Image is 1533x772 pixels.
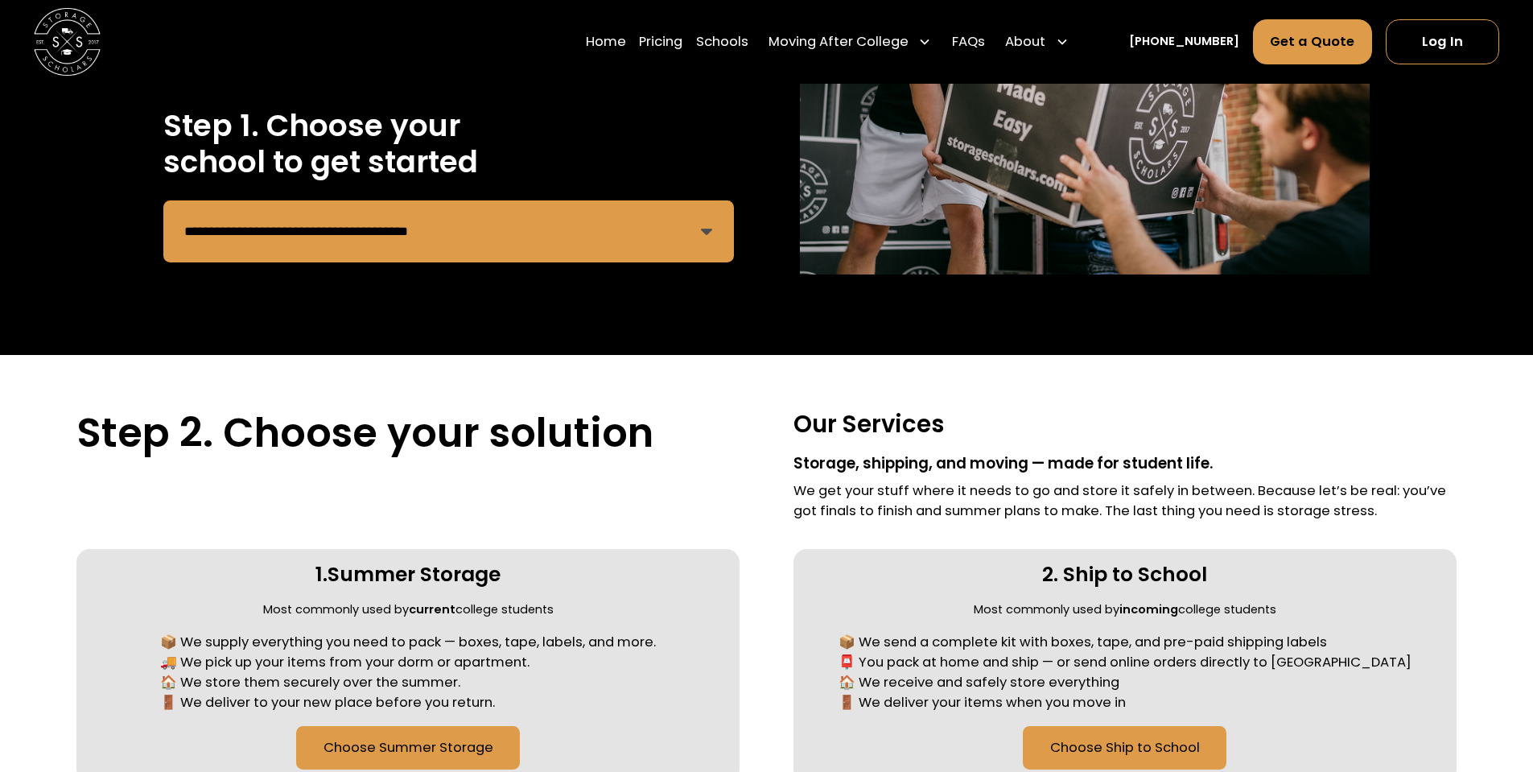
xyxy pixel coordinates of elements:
strong: current [409,601,455,617]
a: Choose Ship to School [1023,726,1226,769]
a: Schools [696,19,748,65]
div: Moving After College [769,32,909,52]
div: Moving After College [762,19,939,65]
h3: 2. Ship to School [1042,562,1207,588]
div: Most commonly used by college students [263,601,554,619]
a: Home [586,19,626,65]
a: Log In [1386,19,1499,64]
h2: Step 2. Choose your solution [76,409,740,457]
h3: Summer Storage [328,562,501,588]
div: Storage, shipping, and moving — made for student life. [793,452,1457,475]
div: About [1005,32,1045,52]
strong: incoming [1119,601,1178,617]
div: 📦 We send a complete kit with boxes, tape, and pre-paid shipping labels 📮 You pack at home and sh... [839,633,1411,713]
h3: Our Services [793,409,1457,440]
a: FAQs [952,19,985,65]
div: 1. [315,562,328,588]
h2: Step 1. Choose your school to get started [163,108,732,180]
a: Get a Quote [1253,19,1373,64]
a: home [34,8,101,75]
div: 📦 We supply everything you need to pack — boxes, tape, labels, and more. 🚚 We pick up your items ... [160,633,656,713]
div: We get your stuff where it needs to go and store it safely in between. Because let’s be real: you... [793,481,1457,522]
a: Pricing [639,19,682,65]
form: Remind Form [163,200,732,262]
div: About [999,19,1076,65]
div: Most commonly used by college students [974,601,1276,619]
a: [PHONE_NUMBER] [1129,33,1239,51]
img: Storage Scholars main logo [34,8,101,75]
a: Choose Summer Storage [296,726,520,769]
